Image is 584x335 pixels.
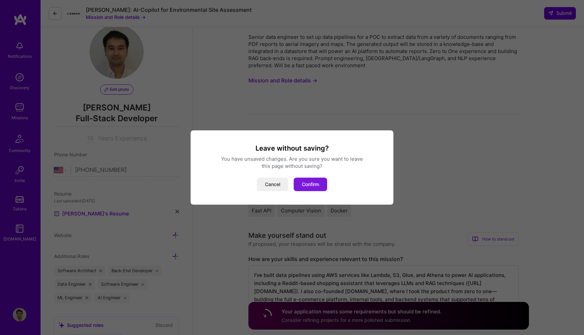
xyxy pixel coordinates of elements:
[199,144,385,153] h3: Leave without saving?
[199,155,385,162] div: You have unsaved changes. Are you sure you want to leave
[199,162,385,170] div: this page without saving?
[294,178,327,191] button: Confirm
[191,130,393,205] div: modal
[257,178,288,191] button: Cancel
